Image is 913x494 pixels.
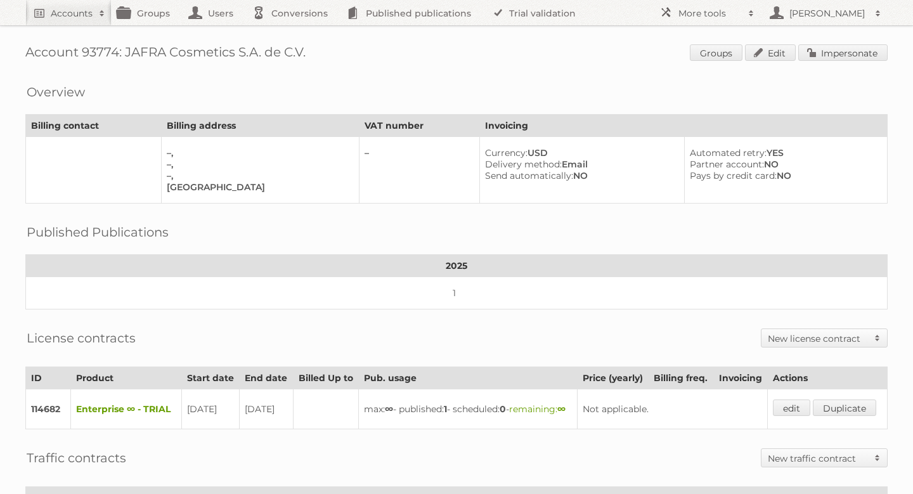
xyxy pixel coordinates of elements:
[359,367,578,389] th: Pub. usage
[813,400,876,416] a: Duplicate
[577,389,767,429] td: Not applicable.
[26,367,71,389] th: ID
[27,328,136,348] h2: License contracts
[71,389,182,429] td: Enterprise ∞ - TRIAL
[557,403,566,415] strong: ∞
[745,44,796,61] a: Edit
[26,277,888,309] td: 1
[786,7,869,20] h2: [PERSON_NAME]
[761,449,887,467] a: New traffic contract
[868,329,887,347] span: Toggle
[690,170,777,181] span: Pays by credit card:
[577,367,648,389] th: Price (yearly)
[485,147,528,159] span: Currency:
[690,159,764,170] span: Partner account:
[479,115,887,137] th: Invoicing
[713,367,767,389] th: Invoicing
[485,147,674,159] div: USD
[500,403,506,415] strong: 0
[768,367,888,389] th: Actions
[485,170,674,181] div: NO
[678,7,742,20] h2: More tools
[25,44,888,63] h1: Account 93774: JAFRA Cosmetics S.A. de C.V.
[485,159,562,170] span: Delivery method:
[51,7,93,20] h2: Accounts
[26,255,888,277] th: 2025
[182,367,240,389] th: Start date
[162,115,359,137] th: Billing address
[167,159,348,170] div: –,
[773,400,810,416] a: edit
[359,137,479,204] td: –
[167,147,348,159] div: –,
[509,403,566,415] span: remaining:
[27,448,126,467] h2: Traffic contracts
[167,170,348,181] div: –,
[868,449,887,467] span: Toggle
[485,159,674,170] div: Email
[690,170,877,181] div: NO
[690,147,767,159] span: Automated retry:
[690,159,877,170] div: NO
[798,44,888,61] a: Impersonate
[768,332,868,345] h2: New license contract
[359,389,578,429] td: max: - published: - scheduled: -
[359,115,479,137] th: VAT number
[240,389,293,429] td: [DATE]
[649,367,713,389] th: Billing freq.
[27,223,169,242] h2: Published Publications
[182,389,240,429] td: [DATE]
[690,147,877,159] div: YES
[71,367,182,389] th: Product
[27,82,85,101] h2: Overview
[26,115,162,137] th: Billing contact
[167,181,348,193] div: [GEOGRAPHIC_DATA]
[768,452,868,465] h2: New traffic contract
[485,170,573,181] span: Send automatically:
[444,403,447,415] strong: 1
[293,367,358,389] th: Billed Up to
[761,329,887,347] a: New license contract
[26,389,71,429] td: 114682
[690,44,742,61] a: Groups
[385,403,393,415] strong: ∞
[240,367,293,389] th: End date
